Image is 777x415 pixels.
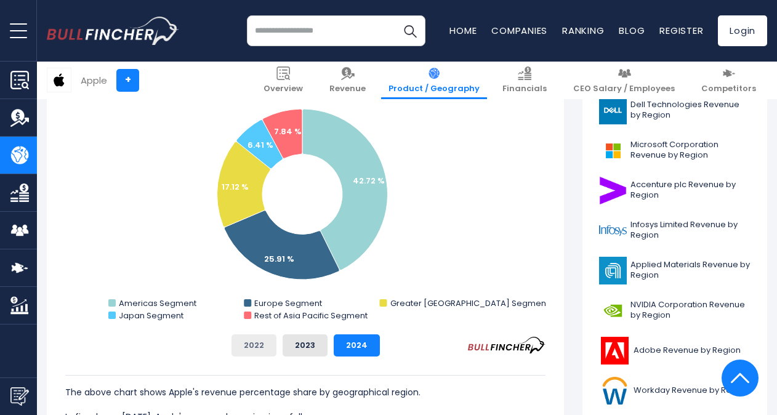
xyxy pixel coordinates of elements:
[599,297,627,324] img: NVDA logo
[47,68,71,92] img: AAPL logo
[231,334,276,357] button: 2022
[592,94,758,127] a: Dell Technologies Revenue by Region
[222,181,249,193] text: 17.12 %
[599,337,630,365] img: ADBE logo
[592,214,758,248] a: Infosys Limited Revenue by Region
[599,137,627,164] img: MSFT logo
[630,140,751,161] span: Microsoft Corporation Revenue by Region
[116,69,139,92] a: +
[566,62,682,99] a: CEO Salary / Employees
[701,84,756,94] span: Competitors
[573,84,675,94] span: CEO Salary / Employees
[381,62,487,99] a: Product / Geography
[592,174,758,207] a: Accenture plc Revenue by Region
[599,377,630,405] img: WDAY logo
[254,297,322,309] text: Europe Segment
[322,62,373,99] a: Revenue
[630,300,751,321] span: NVIDIA Corporation Revenue by Region
[119,310,183,321] text: Japan Segment
[390,297,549,309] text: Greater [GEOGRAPHIC_DATA] Segment
[264,84,303,94] span: Overview
[329,84,366,94] span: Revenue
[81,73,107,87] div: Apple
[491,24,547,37] a: Companies
[274,126,302,137] text: 7.84 %
[599,97,627,124] img: DELL logo
[254,310,368,321] text: Rest of Asia Pacific Segment
[334,334,380,357] button: 2024
[47,17,179,45] a: Go to homepage
[119,297,196,309] text: Americas Segment
[592,374,758,408] a: Workday Revenue by Region
[718,15,767,46] a: Login
[659,24,703,37] a: Register
[256,62,310,99] a: Overview
[592,334,758,368] a: Adobe Revenue by Region
[449,24,477,37] a: Home
[630,100,751,121] span: Dell Technologies Revenue by Region
[592,254,758,288] a: Applied Materials Revenue by Region
[592,294,758,328] a: NVIDIA Corporation Revenue by Region
[630,260,751,281] span: Applied Materials Revenue by Region
[630,220,751,241] span: Infosys Limited Revenue by Region
[619,24,645,37] a: Blog
[65,78,546,324] svg: Apple's Revenue Share by Region
[502,84,547,94] span: Financials
[562,24,604,37] a: Ranking
[47,17,179,45] img: bullfincher logo
[630,180,751,201] span: Accenture plc Revenue by Region
[264,253,294,265] text: 25.91 %
[599,177,627,204] img: ACN logo
[283,334,328,357] button: 2023
[395,15,425,46] button: Search
[694,62,763,99] a: Competitors
[65,385,546,400] p: The above chart shows Apple's revenue percentage share by geographical region.
[599,257,627,284] img: AMAT logo
[353,175,385,187] text: 42.72 %
[634,345,741,356] span: Adobe Revenue by Region
[248,139,273,151] text: 6.41 %
[634,385,749,396] span: Workday Revenue by Region
[592,134,758,167] a: Microsoft Corporation Revenue by Region
[495,62,554,99] a: Financials
[599,217,627,244] img: INFY logo
[388,84,480,94] span: Product / Geography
